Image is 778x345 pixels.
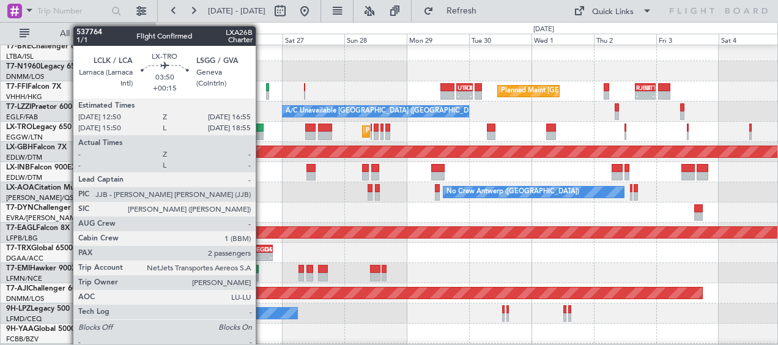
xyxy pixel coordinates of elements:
div: - [256,253,264,261]
div: Thu 25 [158,34,220,45]
a: LX-INBFalcon 900EX EASy II [6,164,103,171]
div: [DATE] [157,24,178,35]
span: LX-GBH [6,144,33,151]
a: 9H-YAAGlobal 5000 [6,325,75,333]
a: EGLF/FAB [6,113,38,122]
div: - [264,253,272,261]
a: EVRA/[PERSON_NAME] [6,213,82,223]
button: Quick Links [568,1,658,21]
div: No Crew [207,304,235,322]
div: - [464,92,472,99]
a: VHHH/HKG [6,92,42,102]
div: RJBB [464,84,472,91]
a: LX-GBHFalcon 7X [6,144,67,151]
a: T7-TRXGlobal 6500 [6,245,73,252]
a: FCBB/BZV [6,335,39,344]
div: Tue 30 [469,34,532,45]
div: - [645,92,654,99]
div: EGGW [256,245,264,253]
div: Planned Maint [GEOGRAPHIC_DATA] ([GEOGRAPHIC_DATA]) [501,82,694,100]
a: 9H-LPZLegacy 500 [6,305,70,313]
button: All Aircraft [13,24,133,43]
div: Mon 29 [407,34,469,45]
span: All Aircraft [32,29,129,38]
a: DNMM/LOS [6,294,44,303]
a: T7-EAGLFalcon 8X [6,224,70,232]
a: EDLW/DTM [6,173,42,182]
div: DGAA [264,245,272,253]
div: Fri 3 [656,34,719,45]
a: T7-BREChallenger 604 [6,43,84,50]
span: 9H-YAA [6,325,34,333]
span: T7-BRE [6,43,31,50]
div: A/C Unavailable [GEOGRAPHIC_DATA] ([GEOGRAPHIC_DATA]) [286,102,484,121]
span: T7-DYN [6,204,34,212]
span: T7-N1960 [6,63,40,70]
a: LFMN/NCE [6,274,42,283]
span: T7-LZZI [6,103,31,111]
span: LX-INB [6,164,30,171]
div: UTTT [645,84,654,91]
span: 9H-LPZ [6,305,31,313]
div: Wed 1 [532,34,594,45]
a: LX-AOACitation Mustang [6,184,94,191]
span: LX-AOA [6,184,34,191]
a: T7-EMIHawker 900XP [6,265,81,272]
div: Planned Maint [GEOGRAPHIC_DATA] ([GEOGRAPHIC_DATA]) [366,122,558,141]
input: Trip Number [37,2,108,20]
div: Planned Maint Dubai (Al Maktoum Intl) [119,223,240,242]
a: DNMM/LOS [6,72,44,81]
a: T7-AJIChallenger 604 [6,285,81,292]
span: T7-AJI [6,285,28,292]
div: EGGW [194,245,202,253]
a: T7-N1960Legacy 650 [6,63,80,70]
a: LFMD/CEQ [6,314,42,324]
div: 19:41 Z [200,253,207,261]
div: DGAA [187,245,194,253]
span: T7-FFI [6,83,28,91]
button: Refresh [418,1,491,21]
div: Sun 28 [344,34,407,45]
div: Fri 26 [220,34,283,45]
div: - [458,92,465,99]
div: Thu 2 [594,34,656,45]
span: T7-TRX [6,245,31,252]
a: LTBA/ISL [6,52,34,61]
a: DGAA/ACC [6,254,43,263]
div: A/C Booked [205,243,243,262]
div: RJBB [636,84,645,91]
div: [DATE] [533,24,554,35]
div: - [636,92,645,99]
span: T7-EAGL [6,224,36,232]
a: EGGW/LTN [6,133,43,142]
a: T7-LZZIPraetor 600 [6,103,72,111]
span: [DATE] - [DATE] [208,6,265,17]
a: [PERSON_NAME]/QSA [6,193,78,202]
div: Quick Links [592,6,634,18]
span: LX-TRO [6,124,32,131]
a: LX-TROLegacy 650 [6,124,72,131]
div: Sat 27 [283,34,345,45]
a: T7-DYNChallenger 604 [6,204,86,212]
div: No Crew Antwerp ([GEOGRAPHIC_DATA]) [446,183,579,201]
a: LFPB/LBG [6,234,38,243]
span: Refresh [436,7,487,15]
div: 13:08 Z [193,253,200,261]
a: T7-FFIFalcon 7X [6,83,61,91]
span: T7-EMI [6,265,30,272]
a: EDLW/DTM [6,153,42,162]
div: UTTT [458,84,465,91]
